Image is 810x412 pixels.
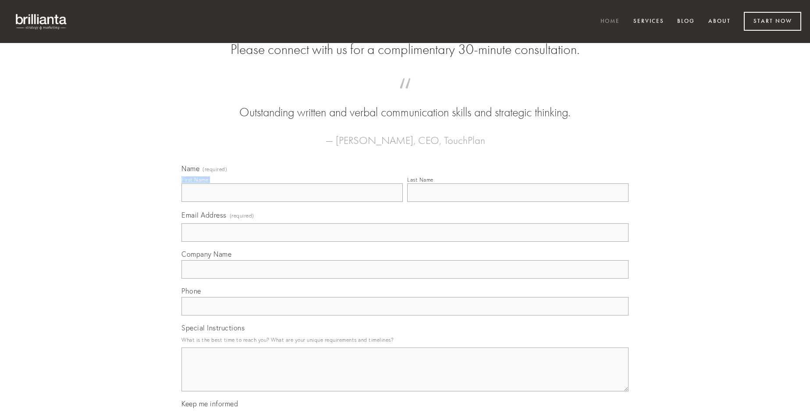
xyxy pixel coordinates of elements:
[181,164,199,173] span: Name
[595,14,625,29] a: Home
[181,176,208,183] div: First Name
[195,87,615,104] span: “
[202,167,227,172] span: (required)
[195,87,615,121] blockquote: Outstanding written and verbal communication skills and strategic thinking.
[181,287,201,295] span: Phone
[181,323,245,332] span: Special Instructions
[407,176,433,183] div: Last Name
[703,14,736,29] a: About
[181,41,629,58] h2: Please connect with us for a complimentary 30-minute consultation.
[181,211,227,219] span: Email Address
[181,334,629,346] p: What is the best time to reach you? What are your unique requirements and timelines?
[671,14,700,29] a: Blog
[9,9,75,34] img: brillianta - research, strategy, marketing
[628,14,670,29] a: Services
[230,210,254,222] span: (required)
[195,121,615,149] figcaption: — [PERSON_NAME], CEO, TouchPlan
[744,12,801,31] a: Start Now
[181,399,238,408] span: Keep me informed
[181,250,231,258] span: Company Name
